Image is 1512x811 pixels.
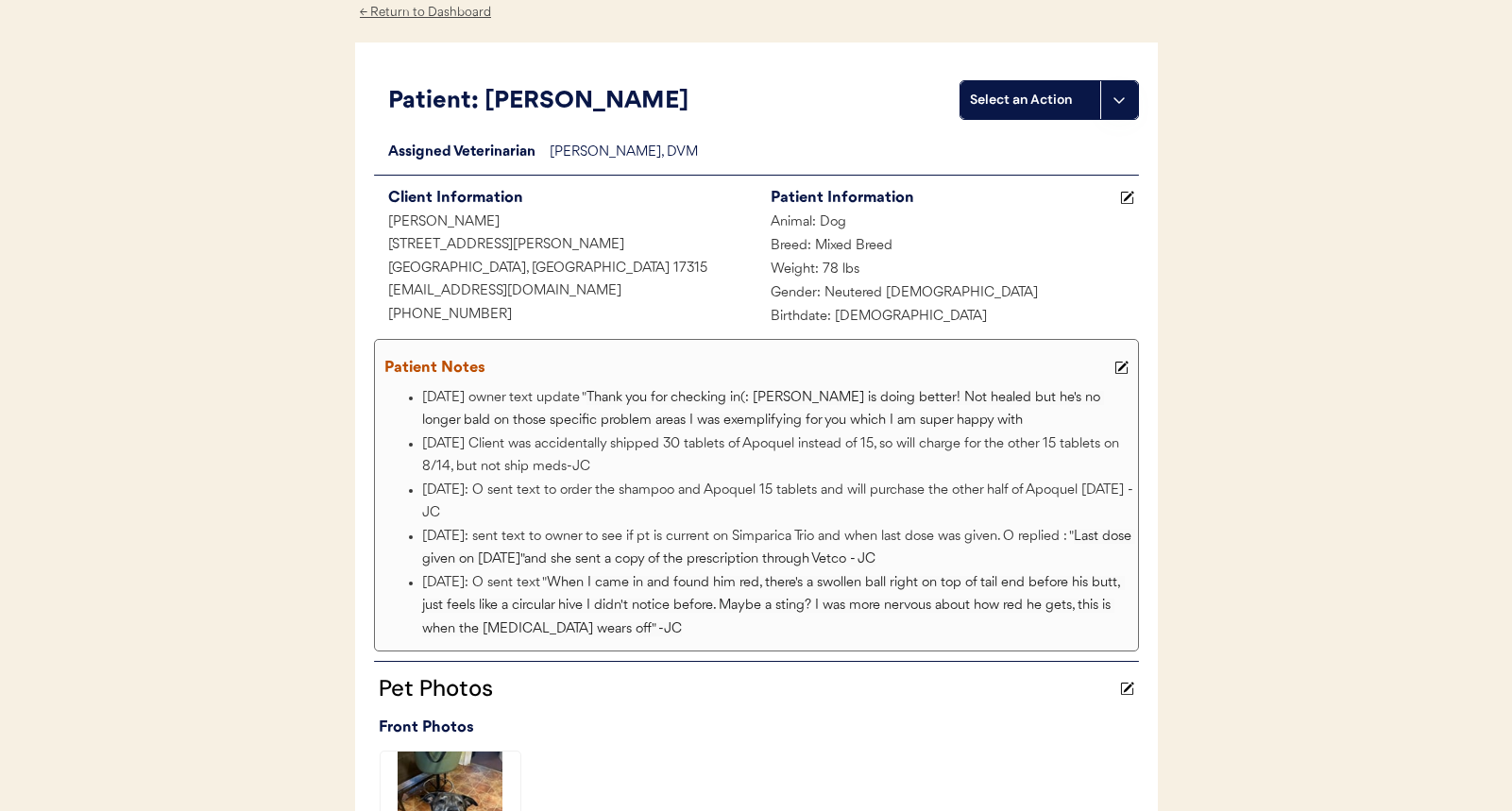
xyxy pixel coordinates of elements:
div: [PHONE_NUMBER] [374,304,756,328]
li: [DATE]: O sent text to order the shampoo and Apoquel 15 tablets and will purchase the other half ... [422,480,1133,526]
div: Client Information [388,185,756,211]
div: Patient Information [771,185,1115,211]
div: Birthdate: [DEMOGRAPHIC_DATA] [756,306,1139,329]
div: [PERSON_NAME], DVM [550,142,1139,165]
div: Gender: Neutered [DEMOGRAPHIC_DATA] [756,282,1139,306]
div: [GEOGRAPHIC_DATA], [GEOGRAPHIC_DATA] 17315 [374,258,756,281]
span: Thank you for checking in(: [PERSON_NAME] is doing better! Not healed but he's no longer bald on ... [422,391,1104,429]
li: [DATE] Client was accidentally shipped 30 tablets of Apoquel instead of 15, so will charge for th... [422,433,1133,480]
div: Select an Action [970,91,1091,110]
li: [DATE]: O sent text " [422,572,1133,642]
div: Assigned Veterinarian [374,142,550,165]
span: When I came in and found him red, there's a swollen ball right on top of tail end before his butt... [422,576,1125,636]
div: [STREET_ADDRESS][PERSON_NAME] [374,234,756,258]
div: ← Return to Dashboard [355,2,497,24]
div: Pet Photos [374,671,1115,705]
div: Front Photos [379,715,1139,741]
div: Patient Notes [384,355,1110,381]
div: Weight: 78 lbs [756,259,1139,282]
div: Breed: Mixed Breed [756,235,1139,259]
div: [PERSON_NAME] [374,211,756,235]
li: [DATE]: sent text to owner to see if pt is current on Simparica Trio and when last dose was given... [422,526,1133,572]
div: Patient: [PERSON_NAME] [388,84,960,120]
div: [EMAIL_ADDRESS][DOMAIN_NAME] [374,280,756,304]
li: [DATE] owner text update " [422,387,1133,433]
div: Animal: Dog [756,211,1139,235]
